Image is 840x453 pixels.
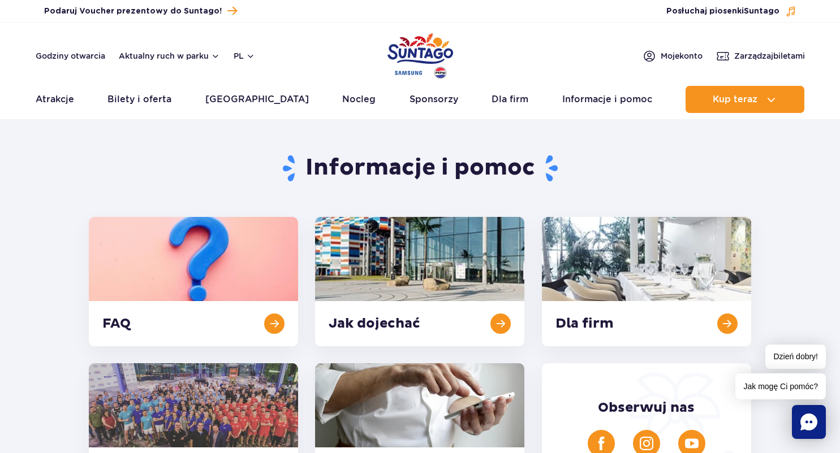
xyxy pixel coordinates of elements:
span: Podaruj Voucher prezentowy do Suntago! [44,6,222,17]
span: Dzień dobry! [765,345,826,369]
a: [GEOGRAPHIC_DATA] [205,86,309,113]
span: Jak mogę Ci pomóc? [735,373,826,399]
img: YouTube [685,437,699,450]
img: Instagram [640,437,653,450]
img: Facebook [595,437,608,450]
div: Chat [792,405,826,439]
span: Moje konto [661,50,703,62]
a: Godziny otwarcia [36,50,105,62]
button: pl [234,50,255,62]
a: Informacje i pomoc [562,86,652,113]
span: Kup teraz [713,94,757,104]
button: Aktualny ruch w parku [119,51,220,60]
a: Atrakcje [36,86,74,113]
a: Sponsorzy [410,86,458,113]
a: Bilety i oferta [107,86,171,113]
a: Dla firm [492,86,528,113]
span: Zarządzaj biletami [734,50,805,62]
a: Podaruj Voucher prezentowy do Suntago! [44,3,237,19]
a: Zarządzajbiletami [716,49,805,63]
span: Suntago [744,7,779,15]
h1: Informacje i pomoc [89,154,751,183]
span: Obserwuj nas [598,399,695,416]
button: Posłuchaj piosenkiSuntago [666,6,796,17]
a: Park of Poland [387,28,453,80]
a: Mojekonto [643,49,703,63]
button: Kup teraz [686,86,804,113]
a: Nocleg [342,86,376,113]
span: Posłuchaj piosenki [666,6,779,17]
